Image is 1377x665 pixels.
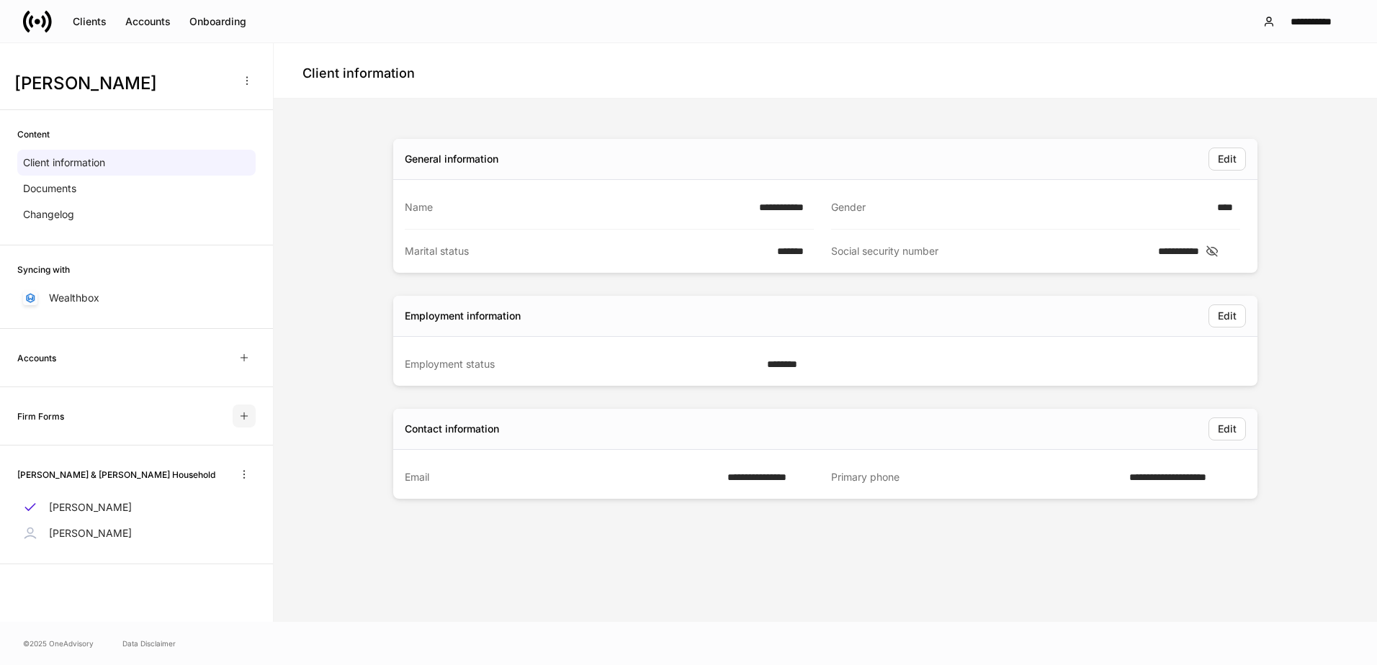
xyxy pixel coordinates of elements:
div: Contact information [405,422,499,436]
h6: Accounts [17,351,56,365]
button: Edit [1208,304,1246,327]
div: Employment information [405,309,521,323]
h6: Syncing with [17,263,70,276]
div: Edit [1218,309,1237,323]
a: Wealthbox [17,285,256,311]
p: [PERSON_NAME] [49,526,132,540]
div: Gender [831,200,1208,214]
div: Clients [73,14,107,29]
a: Documents [17,176,256,202]
h6: Firm Forms [17,410,64,423]
div: Primary phone [831,470,1121,484]
h6: Content [17,127,50,141]
div: Employment status [405,357,758,371]
button: Accounts [116,10,180,33]
p: Client information [23,155,105,170]
a: Client information [17,150,256,176]
div: Social security number [831,244,1149,258]
p: Documents [23,181,76,196]
span: © 2025 OneAdvisory [23,638,94,649]
div: Marital status [405,244,768,258]
div: General information [405,152,498,166]
div: Onboarding [189,14,246,29]
button: Edit [1208,148,1246,171]
div: Name [405,200,750,214]
p: [PERSON_NAME] [49,500,132,515]
div: Edit [1218,152,1237,166]
div: Edit [1218,422,1237,436]
h3: [PERSON_NAME] [14,72,230,95]
a: [PERSON_NAME] [17,520,256,546]
button: Clients [63,10,116,33]
a: Changelog [17,202,256,227]
div: Email [405,470,719,484]
div: Accounts [125,14,171,29]
h6: [PERSON_NAME] & [PERSON_NAME] Household [17,468,215,481]
a: Data Disclaimer [122,638,176,649]
p: Wealthbox [49,291,99,305]
h4: Client information [302,65,415,82]
button: Onboarding [180,10,256,33]
a: [PERSON_NAME] [17,494,256,520]
button: Edit [1208,417,1246,440]
p: Changelog [23,207,74,222]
